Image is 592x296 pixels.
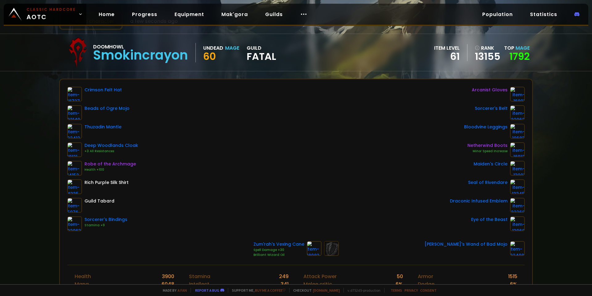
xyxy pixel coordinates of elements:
div: Seal of Rivendare [468,179,508,186]
div: Thuzadin Mantle [84,124,121,130]
div: 3900 [162,273,174,280]
div: Sorcerer's Bindings [84,216,127,223]
span: Checkout [289,288,340,293]
img: item-22149 [67,105,82,120]
div: Robe of the Archmage [84,161,136,167]
div: 6 % [396,280,403,288]
a: Buy me a coffee [255,288,286,293]
div: Health +100 [84,167,136,172]
img: item-22412 [67,124,82,139]
a: Equipment [170,8,209,21]
div: Spell Damage +30 [253,248,304,252]
div: Draconic Infused Emblem [450,198,508,204]
img: item-13345 [510,179,525,194]
span: Mage [516,44,530,52]
img: item-16801 [510,87,525,102]
div: 61 [434,52,460,61]
div: Brilliant Wizard Oil [253,252,304,257]
div: Smokincrayon [93,51,188,60]
a: Consent [420,288,437,293]
div: Deep Woodlands Cloak [84,142,138,149]
div: Health [75,273,91,280]
a: a fan [178,288,187,293]
img: item-22062 [510,105,525,120]
span: v. d752d5 - production [343,288,380,293]
div: Intellect [189,280,209,288]
img: item-14152 [67,161,82,176]
a: Terms [391,288,402,293]
small: Classic Hardcore [27,7,76,12]
a: Progress [127,8,162,21]
div: Top [504,44,530,52]
img: item-22268 [510,198,525,213]
a: Guilds [260,8,288,21]
a: 13155 [475,52,500,61]
div: guild [247,44,276,61]
div: rank [475,44,500,52]
div: Armor [418,273,433,280]
img: item-4335 [67,179,82,194]
div: Arcanist Gloves [472,87,508,93]
div: 1515 [508,273,517,280]
span: AOTC [27,7,76,22]
div: 341 [281,280,289,288]
img: item-22408 [510,241,525,256]
a: 1792 [509,49,530,63]
div: Guild Tabard [84,198,114,204]
div: 6 % [510,280,517,288]
div: item level [434,44,460,52]
img: item-13001 [510,161,525,176]
div: Stamina [189,273,210,280]
div: Sorcerer's Belt [475,105,508,112]
div: Crimson Felt Hat [84,87,122,93]
div: Dodge [418,280,434,288]
a: Classic HardcoreAOTC [4,4,86,25]
div: Rich Purple Silk Shirt [84,179,129,186]
div: Minor Speed Increase [467,149,508,154]
div: Eye of the Beast [471,216,508,223]
img: item-16912 [510,142,525,157]
div: Netherwind Boots [467,142,508,149]
a: Home [94,8,120,21]
span: Support me, [228,288,286,293]
img: item-5976 [67,198,82,213]
div: Mana [75,280,89,288]
img: item-19683 [510,124,525,139]
div: 50 [397,273,403,280]
img: item-18727 [67,87,82,102]
div: Melee critic [303,280,332,288]
div: Doomhowl [93,43,188,51]
img: item-22063 [67,216,82,231]
div: [PERSON_NAME]'s Wand of Bad Mojo [425,241,508,248]
div: 249 [279,273,289,280]
div: Stamina +9 [84,223,127,228]
div: Beads of Ogre Mojo [84,105,129,112]
div: Undead [203,44,223,52]
div: +3 All Resistances [84,149,138,154]
a: Mak'gora [216,8,253,21]
img: item-13968 [510,216,525,231]
a: Report a bug [195,288,219,293]
div: Maiden's Circle [474,161,508,167]
span: Made by [159,288,187,293]
span: Fatal [247,52,276,61]
a: Privacy [405,288,418,293]
div: Mage [225,44,239,52]
a: [DOMAIN_NAME] [313,288,340,293]
a: Statistics [525,8,562,21]
a: Population [477,8,518,21]
div: Zum'rah's Vexing Cane [253,241,304,248]
img: item-19121 [67,142,82,157]
div: Bloodvine Leggings [464,124,508,130]
span: 60 [203,49,216,63]
div: Attack Power [303,273,337,280]
img: item-18082 [307,241,322,256]
div: 6048 [162,280,174,288]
